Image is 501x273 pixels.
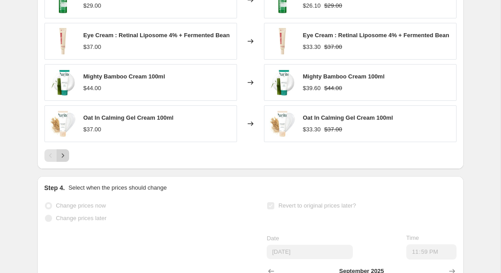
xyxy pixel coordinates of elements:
[324,84,342,93] strike: $44.00
[83,32,230,39] span: Eye Cream : Retinal Liposome 4% + Fermented Bean
[303,84,321,93] div: $39.60
[83,43,101,52] div: $37.00
[303,32,449,39] span: Eye Cream : Retinal Liposome 4% + Fermented Bean
[269,28,296,55] img: K-SECRET-Eye-Cream--Retinal-Liposome-4----Fermented-Bean_80x.jpg
[324,43,342,52] strike: $37.00
[267,245,353,259] input: 9/11/2025
[83,84,101,93] div: $44.00
[406,244,457,260] input: 12:00
[49,28,76,55] img: K-SECRET-Eye-Cream--Retinal-Liposome-4----Fermented-Bean_80x.jpg
[303,1,321,10] div: $26.10
[44,183,65,192] h2: Step 4.
[49,110,76,137] img: PURITO-SEOUL-Oat-In-Calming-Gel-Cream-100ml_80x.jpg
[324,1,342,10] strike: $29.00
[269,69,296,96] img: PURITO-SEOUL-Mighty-Bamboo-Cream-100ml_80x.jpg
[83,114,174,121] span: Oat In Calming Gel Cream 100ml
[278,202,356,209] span: Revert to original prices later?
[83,73,165,80] span: Mighty Bamboo Cream 100ml
[324,125,342,134] strike: $37.00
[267,235,279,242] span: Date
[303,73,385,80] span: Mighty Bamboo Cream 100ml
[68,183,167,192] p: Select when the prices should change
[303,43,321,52] div: $33.30
[406,234,419,241] span: Time
[49,69,76,96] img: PURITO-SEOUL-Mighty-Bamboo-Cream-100ml_80x.jpg
[303,114,393,121] span: Oat In Calming Gel Cream 100ml
[44,149,69,162] nav: Pagination
[303,125,321,134] div: $33.30
[83,125,101,134] div: $37.00
[269,110,296,137] img: PURITO-SEOUL-Oat-In-Calming-Gel-Cream-100ml_80x.jpg
[56,215,107,221] span: Change prices later
[83,1,101,10] div: $29.00
[56,202,106,209] span: Change prices now
[57,149,69,162] button: Next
